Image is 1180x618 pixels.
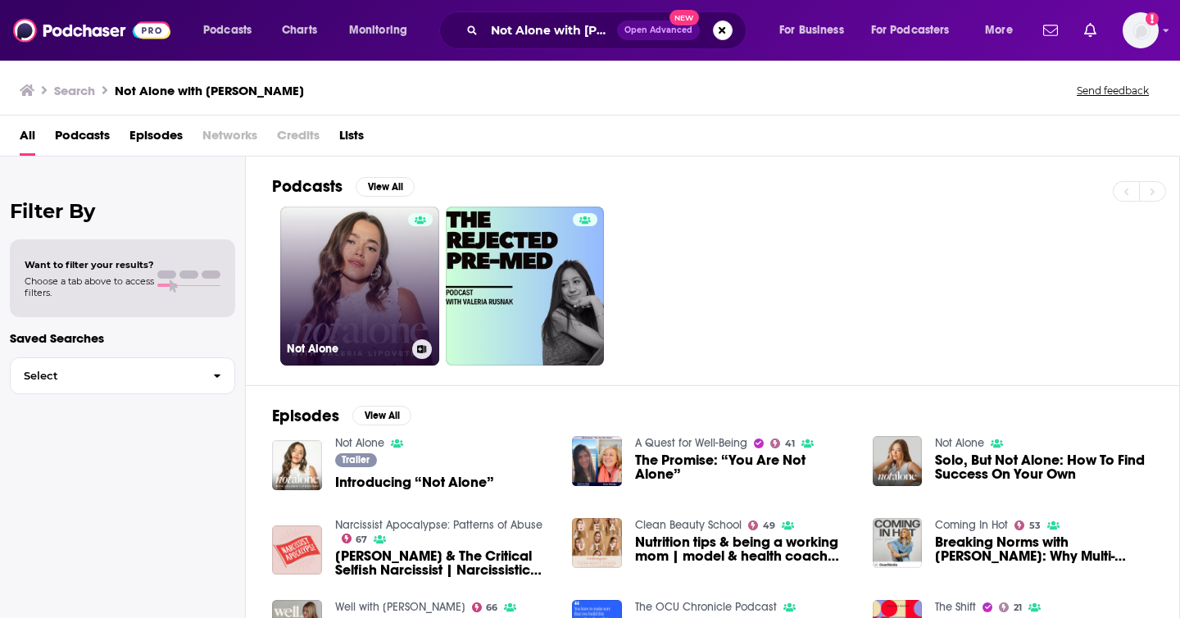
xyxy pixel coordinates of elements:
span: For Podcasters [871,19,950,42]
a: Coming In Hot [935,518,1008,532]
img: Nutrition tips & being a working mom | model & health coach Valeria Lipovetsky [572,518,622,568]
a: 53 [1014,520,1041,530]
span: Credits [277,122,320,156]
a: Narcissist Apocalypse: Patterns of Abuse [335,518,542,532]
button: View All [352,406,411,425]
span: New [669,10,699,25]
button: View All [356,177,415,197]
h2: Episodes [272,406,339,426]
a: Show notifications dropdown [1037,16,1064,44]
button: Send feedback [1072,84,1154,98]
span: 53 [1029,522,1041,529]
a: Show notifications dropdown [1078,16,1103,44]
a: The Promise: “You Are Not Alone” [635,453,853,481]
button: open menu [973,17,1033,43]
a: 66 [472,602,498,612]
span: Monitoring [349,19,407,42]
button: Show profile menu [1123,12,1159,48]
img: Valeria & The Critical Selfish Narcissist | Narcissistic Abuse [272,525,322,575]
img: Breaking Norms with Valeria Lipovetsky: Why Multi-Generational Relationships Are Essential [873,518,923,568]
a: The Shift [935,600,976,614]
button: Select [10,357,235,394]
a: A Quest for Well-Being [635,436,747,450]
a: Podcasts [55,122,110,156]
button: open menu [192,17,273,43]
h3: Search [54,83,95,98]
button: open menu [338,17,429,43]
span: Nutrition tips & being a working mom | model & health coach [PERSON_NAME] [635,535,853,563]
span: Open Advanced [624,26,692,34]
span: Charts [282,19,317,42]
a: 49 [748,520,775,530]
a: Valeria & The Critical Selfish Narcissist | Narcissistic Abuse [335,549,553,577]
a: 67 [342,534,368,543]
a: Introducing “Not Alone” [335,475,494,489]
a: Episodes [129,122,183,156]
span: 21 [1014,604,1022,611]
img: The Promise: “You Are Not Alone” [572,436,622,486]
a: Well with Arielle Lorre [335,600,465,614]
input: Search podcasts, credits, & more... [484,17,617,43]
a: Clean Beauty School [635,518,742,532]
p: Saved Searches [10,330,235,346]
a: Not Alone [335,436,384,450]
span: [PERSON_NAME] & The Critical Selfish Narcissist | Narcissistic Abuse [335,549,553,577]
button: Open AdvancedNew [617,20,700,40]
h3: Not Alone with [PERSON_NAME] [115,83,304,98]
a: Not Alone [280,207,439,366]
img: Introducing “Not Alone” [272,440,322,490]
span: Trailer [342,455,370,465]
a: Solo, But Not Alone: How To Find Success On Your Own [935,453,1153,481]
a: Lists [339,122,364,156]
span: Want to filter your results? [25,259,154,270]
span: Select [11,370,200,381]
svg: Add a profile image [1146,12,1159,25]
span: Choose a tab above to access filters. [25,275,154,298]
button: open menu [768,17,865,43]
a: Breaking Norms with Valeria Lipovetsky: Why Multi-Generational Relationships Are Essential [935,535,1153,563]
span: Podcasts [203,19,252,42]
img: Podchaser - Follow, Share and Rate Podcasts [13,15,170,46]
span: Networks [202,122,257,156]
a: All [20,122,35,156]
h3: Not Alone [287,342,406,356]
span: 41 [785,440,795,448]
h2: Podcasts [272,176,343,197]
a: Nutrition tips & being a working mom | model & health coach Valeria Lipovetsky [635,535,853,563]
span: Logged in as mkercher [1123,12,1159,48]
a: Charts [271,17,327,43]
a: 41 [770,439,795,448]
span: Breaking Norms with [PERSON_NAME]: Why Multi-Generational Relationships Are Essential [935,535,1153,563]
span: 49 [763,522,775,529]
img: Solo, But Not Alone: How To Find Success On Your Own [873,436,923,486]
a: PodcastsView All [272,176,415,197]
span: 67 [356,536,367,543]
a: The OCU Chronicle Podcast [635,600,777,614]
h2: Filter By [10,199,235,223]
a: Not Alone [935,436,984,450]
a: 21 [999,602,1022,612]
span: For Business [779,19,844,42]
button: open menu [860,17,973,43]
div: Search podcasts, credits, & more... [455,11,762,49]
img: User Profile [1123,12,1159,48]
span: More [985,19,1013,42]
span: 66 [486,604,497,611]
a: EpisodesView All [272,406,411,426]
